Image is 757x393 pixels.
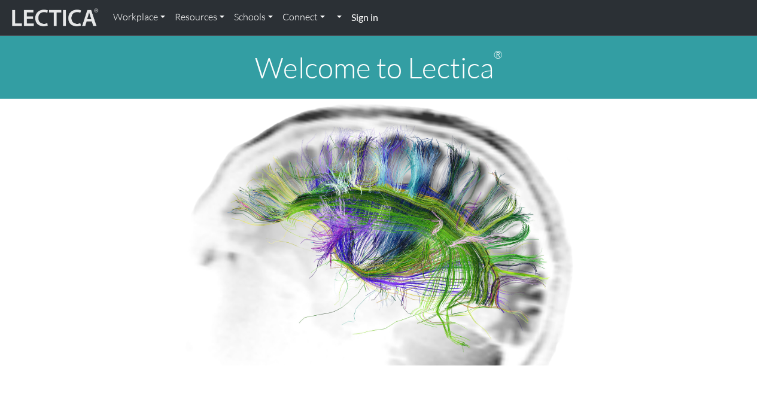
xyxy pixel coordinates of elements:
a: Resources [170,5,229,30]
a: Schools [229,5,278,30]
strong: Sign in [351,11,378,23]
img: lecticalive [9,7,99,29]
a: Workplace [108,5,170,30]
img: Human Connectome Project Image [178,99,579,365]
sup: ® [494,48,503,61]
a: Sign in [346,5,383,31]
a: Connect [278,5,330,30]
